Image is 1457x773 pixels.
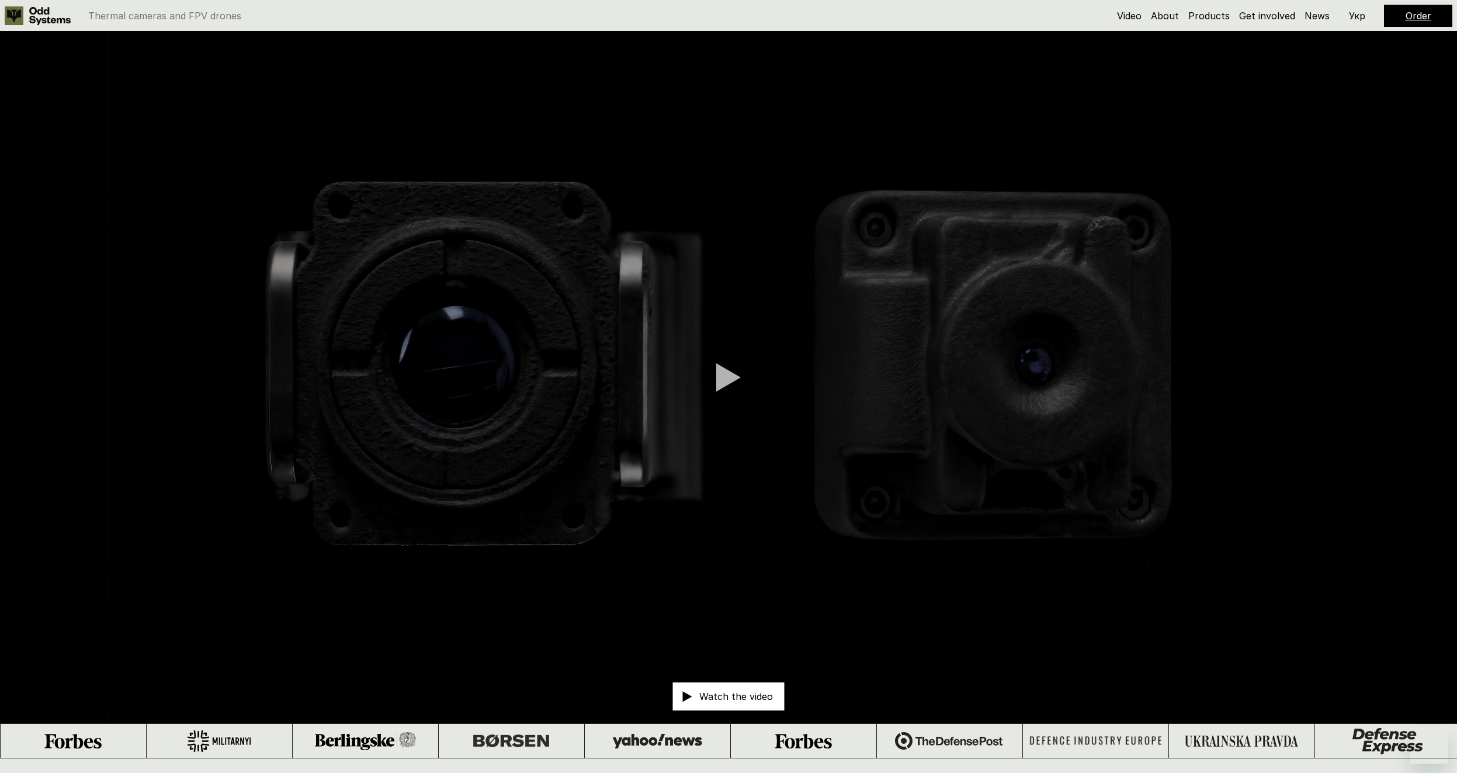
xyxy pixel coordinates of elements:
p: Thermal cameras and FPV drones [88,11,241,20]
iframe: Button to launch messaging window [1410,726,1448,764]
a: Order [1406,10,1431,22]
a: Get involved [1239,10,1295,22]
a: About [1151,10,1179,22]
a: News [1305,10,1330,22]
a: Products [1188,10,1230,22]
p: Watch the video [699,692,773,701]
p: Укр [1349,11,1365,20]
a: Video [1117,10,1142,22]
